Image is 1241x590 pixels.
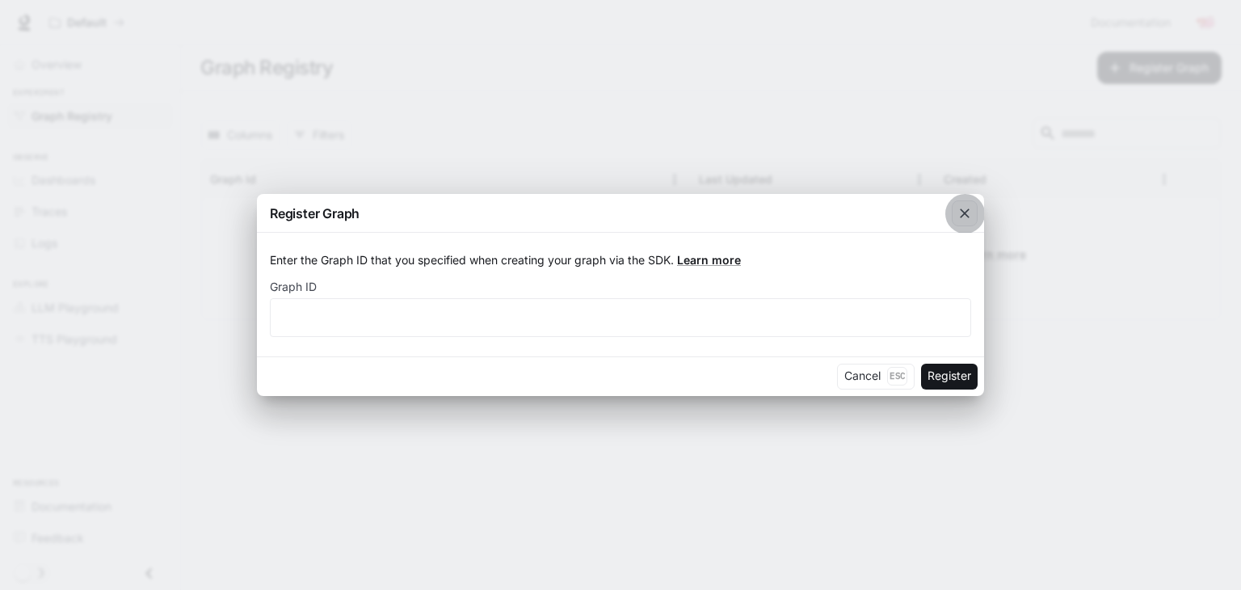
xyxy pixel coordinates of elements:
[837,364,915,390] button: CancelEsc
[270,252,971,268] p: Enter the Graph ID that you specified when creating your graph via the SDK.
[270,204,360,223] p: Register Graph
[270,281,317,293] p: Graph ID
[921,364,978,390] button: Register
[887,367,907,385] p: Esc
[677,253,741,267] a: Learn more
